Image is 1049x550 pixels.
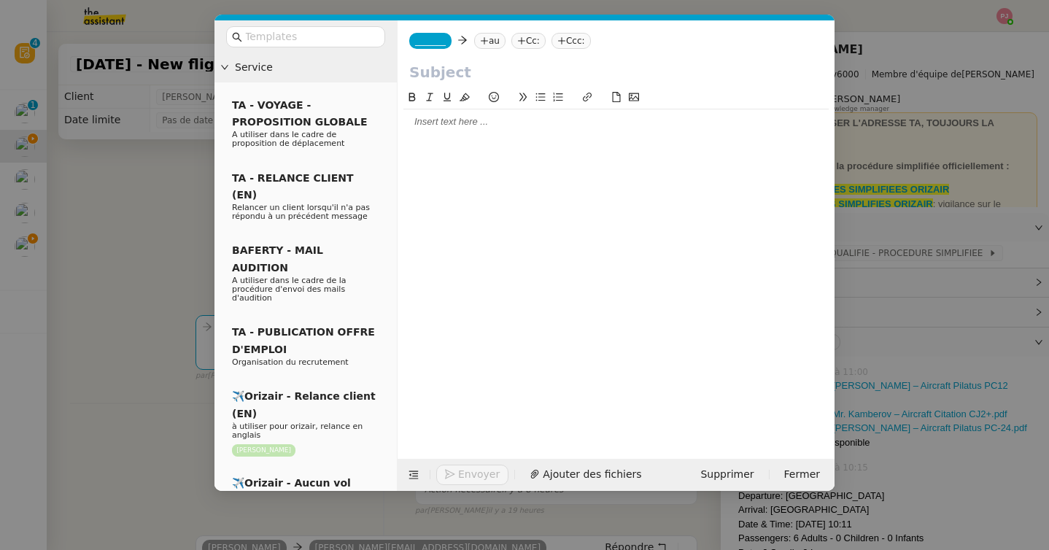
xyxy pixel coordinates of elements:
span: ✈️Orizair - Aucun vol disponible (FR) [232,477,351,506]
button: Fermer [775,465,829,485]
span: BAFERTY - MAIL AUDITION [232,244,323,273]
span: _______ [415,36,446,46]
span: Supprimer [700,466,754,483]
span: Service [235,59,391,76]
span: ✈️Orizair - Relance client (EN) [232,390,376,419]
span: Ajouter des fichiers [543,466,641,483]
span: TA - PUBLICATION OFFRE D'EMPLOI [232,326,375,355]
span: Fermer [784,466,820,483]
div: Service [214,53,397,82]
input: Subject [409,61,823,83]
button: Supprimer [692,465,762,485]
span: TA - RELANCE CLIENT (EN) [232,172,354,201]
span: Relancer un client lorsqu'il n'a pas répondu à un précédent message [232,203,370,221]
span: à utiliser pour orizair, relance en anglais [232,422,363,440]
nz-tag: Ccc: [551,33,591,49]
span: Organisation du recrutement [232,357,349,367]
button: Envoyer [436,465,508,485]
span: A utiliser dans le cadre de proposition de déplacement [232,130,344,148]
button: Ajouter des fichiers [521,465,650,485]
span: TA - VOYAGE - PROPOSITION GLOBALE [232,99,367,128]
nz-tag: Cc: [511,33,546,49]
nz-tag: [PERSON_NAME] [232,444,295,457]
span: A utiliser dans le cadre de la procédure d'envoi des mails d'audition [232,276,347,303]
nz-tag: au [474,33,506,49]
input: Templates [245,28,376,45]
